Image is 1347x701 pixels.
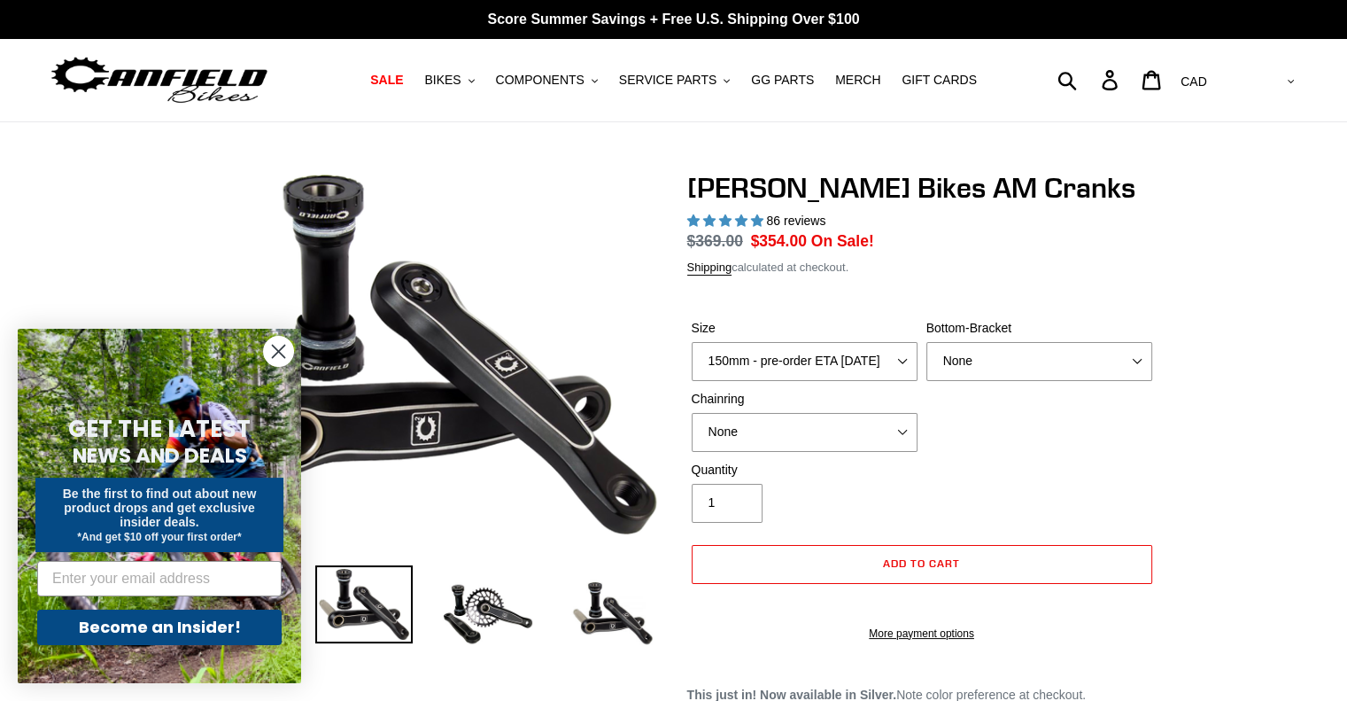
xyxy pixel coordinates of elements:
img: Canfield Bikes [49,52,270,108]
span: BIKES [424,73,461,88]
label: Chainring [692,390,917,409]
label: Bottom-Bracket [926,319,1152,338]
a: GG PARTS [742,68,823,92]
button: Become an Insider! [37,610,282,645]
span: MERCH [835,73,880,88]
img: Load image into Gallery viewer, Canfield Bikes AM Cranks [439,565,537,663]
span: SALE [370,73,403,88]
a: Shipping [687,261,732,276]
span: Be the first to find out about new product drops and get exclusive insider deals. [63,487,257,529]
span: GG PARTS [751,73,814,88]
span: SERVICE PARTS [619,73,716,88]
a: GIFT CARDS [893,68,986,92]
h1: [PERSON_NAME] Bikes AM Cranks [687,171,1157,205]
img: Load image into Gallery viewer, Canfield Cranks [315,565,413,643]
button: COMPONENTS [487,68,607,92]
a: MERCH [826,68,889,92]
label: Size [692,319,917,338]
span: 86 reviews [766,214,825,228]
button: Add to cart [692,545,1152,584]
label: Quantity [692,461,917,479]
span: $354.00 [751,232,807,250]
button: Close dialog [263,336,294,367]
a: More payment options [692,626,1152,642]
input: Search [1067,60,1112,99]
a: SALE [361,68,412,92]
button: SERVICE PARTS [610,68,739,92]
span: 4.97 stars [687,214,767,228]
span: COMPONENTS [496,73,584,88]
span: On Sale! [811,230,874,253]
div: calculated at checkout. [687,259,1157,277]
span: *And get $10 off your first order* [77,531,241,543]
img: Load image into Gallery viewer, CANFIELD-AM_DH-CRANKS [563,565,661,663]
span: NEWS AND DEALS [73,441,247,470]
span: GET THE LATEST [68,413,251,445]
span: GIFT CARDS [902,73,977,88]
s: $369.00 [687,232,743,250]
span: Add to cart [883,557,960,570]
button: BIKES [415,68,483,92]
input: Enter your email address [37,561,282,596]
